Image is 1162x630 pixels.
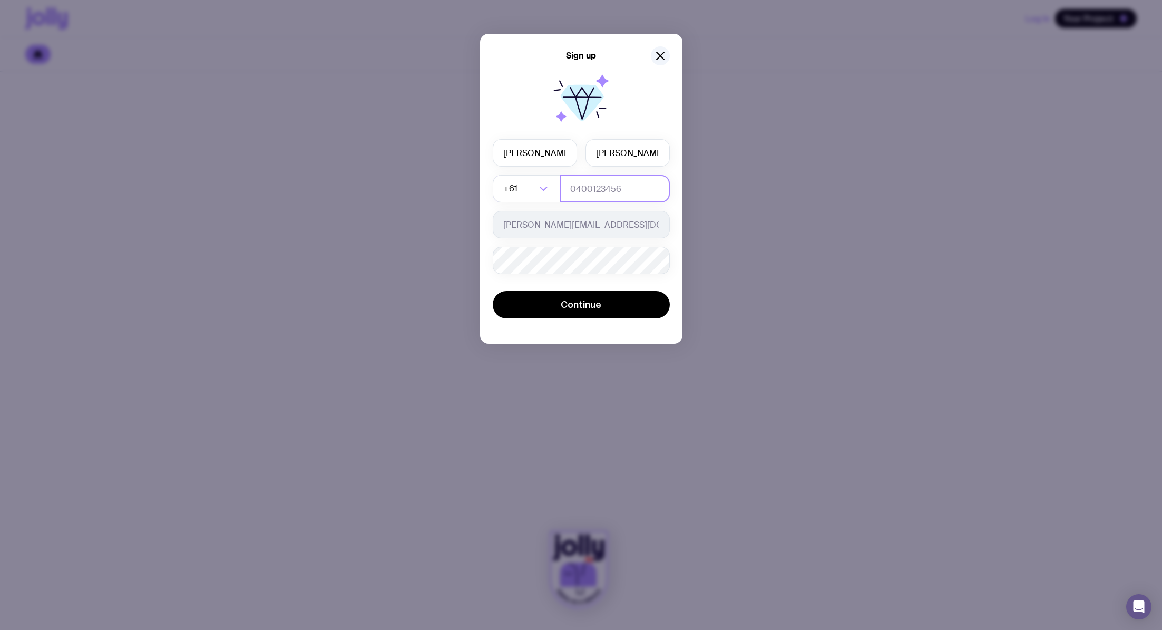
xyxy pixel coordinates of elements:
div: Open Intercom Messenger [1126,594,1151,619]
input: 0400123456 [560,175,670,202]
h5: Sign up [566,51,596,61]
div: Search for option [493,175,560,202]
span: Continue [561,298,601,311]
input: Search for option [520,175,536,202]
input: First name [493,139,577,167]
span: +61 [503,175,520,202]
button: Continue [493,291,670,318]
input: you@email.com [493,211,670,238]
input: Last name [585,139,670,167]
